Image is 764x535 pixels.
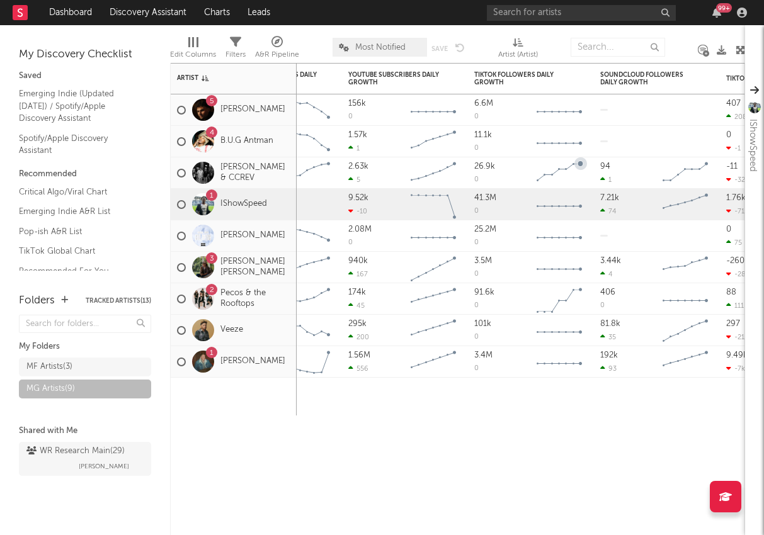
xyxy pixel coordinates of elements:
a: [PERSON_NAME] & CCREV [220,162,290,184]
div: 0 [474,334,479,341]
a: Spotify/Apple Discovery Assistant [19,132,139,157]
svg: Chart title [279,346,336,378]
a: TikTok Global Chart [19,244,139,258]
svg: Chart title [405,157,462,189]
svg: Chart title [657,189,714,220]
div: IShowSpeed [745,119,760,172]
input: Search... [571,38,665,57]
a: [PERSON_NAME] [PERSON_NAME] [220,257,290,278]
div: 208 [726,113,747,121]
div: 0 [474,302,479,309]
div: 35 [600,333,616,341]
div: A&R Pipeline [255,31,299,68]
svg: Chart title [279,94,336,126]
div: 156k [348,99,366,108]
button: 99+ [712,8,721,18]
a: IShowSpeed [220,199,267,210]
div: 0 [474,176,479,183]
button: Save [431,45,448,52]
a: [PERSON_NAME] [220,230,285,241]
a: [PERSON_NAME] [220,356,285,367]
div: 295k [348,320,367,328]
div: 3.4M [474,351,493,359]
svg: Chart title [657,315,714,346]
span: [PERSON_NAME] [79,459,129,474]
div: 88 [726,288,736,296]
div: 74 [600,207,617,215]
div: A&R Pipeline [255,47,299,62]
div: 0 [474,208,479,215]
div: 94 [600,162,610,171]
div: Saved [19,69,151,84]
svg: Chart title [657,346,714,378]
svg: Chart title [657,157,714,189]
svg: Chart title [657,252,714,283]
div: 0 [726,225,731,234]
div: Filters [225,31,246,68]
div: -217 [726,333,748,341]
div: 26.9k [474,162,495,171]
div: 93 [600,364,617,373]
div: 25.2M [474,225,496,234]
div: 0 [474,113,479,120]
a: MG Artists(9) [19,380,151,398]
div: 91.6k [474,288,494,296]
div: 99 + [716,3,732,13]
div: -260 [726,257,744,265]
svg: Chart title [279,126,336,157]
svg: Chart title [279,283,336,315]
div: 4 [600,270,613,278]
a: Critical Algo/Viral Chart [19,185,139,199]
div: 1 [348,144,360,152]
svg: Chart title [405,94,462,126]
a: Pop-ish A&R List [19,225,139,239]
input: Search for artists [487,5,676,21]
a: Emerging Indie A&R List [19,205,139,218]
div: 406 [600,288,615,296]
div: 11.1k [474,131,492,139]
svg: Chart title [405,346,462,378]
a: WR Research Main(29)[PERSON_NAME] [19,442,151,476]
div: 1.57k [348,131,367,139]
div: -1 [726,144,741,152]
div: 41.3M [474,194,496,202]
div: -285 [726,270,750,278]
div: My Discovery Checklist [19,47,151,62]
a: [PERSON_NAME] [220,104,285,115]
div: TikTok Followers Daily Growth [474,71,569,86]
div: 2.63k [348,162,368,171]
a: MF Artists(3) [19,358,151,376]
div: 1.76k [726,194,746,202]
div: Shared with Me [19,424,151,439]
div: 7.21k [600,194,619,202]
div: 407 [726,99,741,108]
svg: Chart title [531,315,588,346]
div: 1 [600,176,612,184]
svg: Chart title [531,252,588,283]
div: 9.49k [726,351,748,359]
button: Tracked Artists(13) [86,298,151,304]
svg: Chart title [657,283,714,315]
div: 167 [348,270,368,278]
div: -715 [726,207,748,215]
a: Emerging Indie (Updated [DATE]) / Spotify/Apple Discovery Assistant [19,87,139,125]
svg: Chart title [531,220,588,252]
div: Filters [225,47,246,62]
div: 940k [348,257,368,265]
div: 3.5M [474,257,492,265]
div: 81.8k [600,320,620,328]
svg: Chart title [405,220,462,252]
svg: Chart title [531,346,588,378]
svg: Chart title [279,315,336,346]
div: 200 [348,333,369,341]
div: YouTube Subscribers Daily Growth [348,71,443,86]
div: 2.08M [348,225,372,234]
a: Recommended For You [19,264,139,278]
div: 9.52k [348,194,368,202]
div: 0 [348,239,353,246]
div: 0 [474,365,479,372]
div: 0 [726,131,731,139]
input: Search for folders... [19,315,151,333]
div: 0 [474,145,479,152]
div: 6.6M [474,99,493,108]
